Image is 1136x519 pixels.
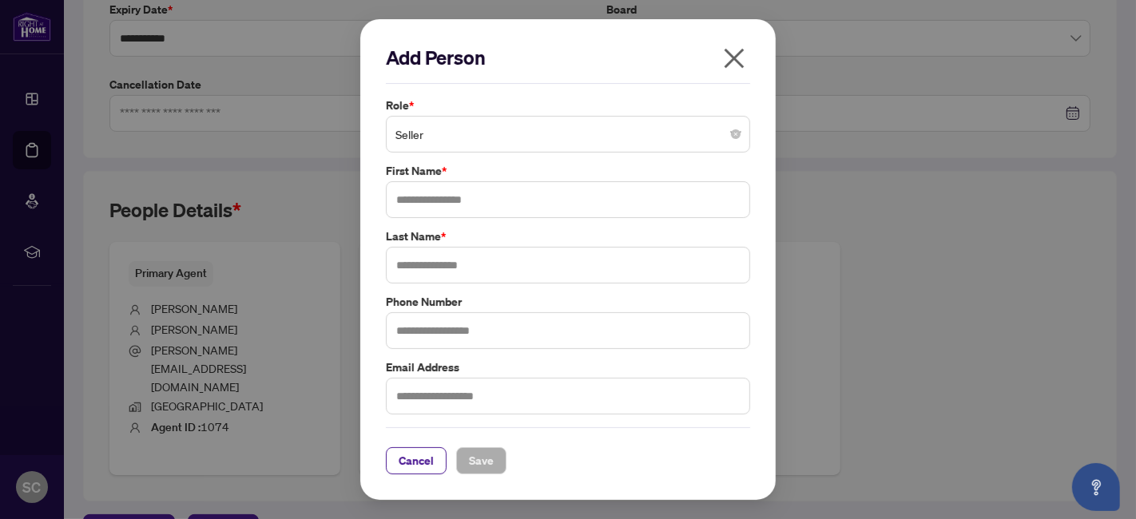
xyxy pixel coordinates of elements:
[386,293,750,311] label: Phone Number
[721,46,747,71] span: close
[731,129,741,139] span: close-circle
[386,45,750,70] h2: Add Person
[395,119,741,149] span: Seller
[1072,463,1120,511] button: Open asap
[456,447,506,474] button: Save
[386,359,750,376] label: Email Address
[386,97,750,114] label: Role
[386,228,750,245] label: Last Name
[386,447,447,474] button: Cancel
[399,448,434,473] span: Cancel
[386,162,750,180] label: First Name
